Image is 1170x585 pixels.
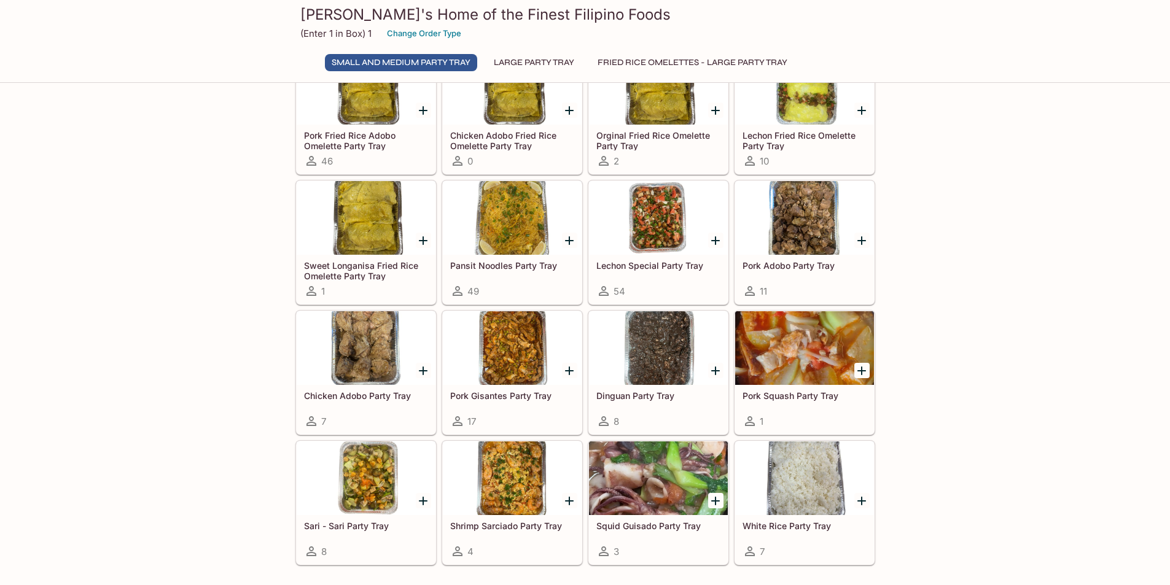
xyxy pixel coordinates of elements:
[450,390,574,401] h5: Pork Gisantes Party Tray
[467,416,476,427] span: 17
[297,441,435,515] div: Sari - Sari Party Tray
[735,441,875,565] a: White Rice Party Tray7
[708,493,723,508] button: Add Squid Guisado Party Tray
[300,5,870,24] h3: [PERSON_NAME]'s Home of the Finest Filipino Foods
[735,51,874,125] div: Lechon Fried Rice Omelette Party Tray
[760,416,763,427] span: 1
[300,28,372,39] p: (Enter 1 in Box) 1
[854,233,870,248] button: Add Pork Adobo Party Tray
[614,416,619,427] span: 8
[854,363,870,378] button: Add Pork Squash Party Tray
[296,180,436,304] a: Sweet Longanisa Fried Rice Omelette Party Tray1
[381,24,467,43] button: Change Order Type
[297,181,435,255] div: Sweet Longanisa Fried Rice Omelette Party Tray
[588,50,728,174] a: Orginal Fried Rice Omelette Party Tray2
[588,180,728,304] a: Lechon Special Party Tray54
[321,155,333,167] span: 46
[562,233,577,248] button: Add Pansit Noodles Party Tray
[589,181,728,255] div: Lechon Special Party Tray
[467,285,479,297] span: 49
[442,441,582,565] a: Shrimp Sarciado Party Tray4
[588,441,728,565] a: Squid Guisado Party Tray3
[591,54,794,71] button: Fried Rice Omelettes - Large Party Tray
[467,546,474,557] span: 4
[854,103,870,118] button: Add Lechon Fried Rice Omelette Party Tray
[614,546,619,557] span: 3
[562,103,577,118] button: Add Chicken Adobo Fried Rice Omelette Party Tray
[296,50,436,174] a: Pork Fried Rice Adobo Omelette Party Tray46
[297,51,435,125] div: Pork Fried Rice Adobo Omelette Party Tray
[589,441,728,515] div: Squid Guisado Party Tray
[708,103,723,118] button: Add Orginal Fried Rice Omelette Party Tray
[589,51,728,125] div: Orginal Fried Rice Omelette Party Tray
[467,155,473,167] span: 0
[614,155,619,167] span: 2
[596,130,720,150] h5: Orginal Fried Rice Omelette Party Tray
[596,260,720,271] h5: Lechon Special Party Tray
[760,285,767,297] span: 11
[321,285,325,297] span: 1
[297,311,435,385] div: Chicken Adobo Party Tray
[596,390,720,401] h5: Dinguan Party Tray
[304,390,428,401] h5: Chicken Adobo Party Tray
[735,311,874,385] div: Pork Squash Party Tray
[450,521,574,531] h5: Shrimp Sarciado Party Tray
[416,103,431,118] button: Add Pork Fried Rice Adobo Omelette Party Tray
[735,181,874,255] div: Pork Adobo Party Tray
[735,180,875,304] a: Pork Adobo Party Tray11
[443,181,582,255] div: Pansit Noodles Party Tray
[450,260,574,271] h5: Pansit Noodles Party Tray
[735,50,875,174] a: Lechon Fried Rice Omelette Party Tray10
[562,363,577,378] button: Add Pork Gisantes Party Tray
[588,311,728,435] a: Dinguan Party Tray8
[735,441,874,515] div: White Rice Party Tray
[416,363,431,378] button: Add Chicken Adobo Party Tray
[735,311,875,435] a: Pork Squash Party Tray1
[416,233,431,248] button: Add Sweet Longanisa Fried Rice Omelette Party Tray
[442,180,582,304] a: Pansit Noodles Party Tray49
[416,493,431,508] button: Add Sari - Sari Party Tray
[296,441,436,565] a: Sari - Sari Party Tray8
[321,546,327,557] span: 8
[321,416,326,427] span: 7
[325,54,477,71] button: Small and Medium Party Tray
[854,493,870,508] button: Add White Rice Party Tray
[487,54,581,71] button: Large Party Tray
[760,546,765,557] span: 7
[450,130,574,150] h5: Chicken Adobo Fried Rice Omelette Party Tray
[304,260,428,281] h5: Sweet Longanisa Fried Rice Omelette Party Tray
[443,311,582,385] div: Pork Gisantes Party Tray
[296,311,436,435] a: Chicken Adobo Party Tray7
[743,130,867,150] h5: Lechon Fried Rice Omelette Party Tray
[304,521,428,531] h5: Sari - Sari Party Tray
[743,521,867,531] h5: White Rice Party Tray
[708,363,723,378] button: Add Dinguan Party Tray
[562,493,577,508] button: Add Shrimp Sarciado Party Tray
[443,51,582,125] div: Chicken Adobo Fried Rice Omelette Party Tray
[589,311,728,385] div: Dinguan Party Tray
[442,311,582,435] a: Pork Gisantes Party Tray17
[596,521,720,531] h5: Squid Guisado Party Tray
[614,285,625,297] span: 54
[442,50,582,174] a: Chicken Adobo Fried Rice Omelette Party Tray0
[304,130,428,150] h5: Pork Fried Rice Adobo Omelette Party Tray
[443,441,582,515] div: Shrimp Sarciado Party Tray
[708,233,723,248] button: Add Lechon Special Party Tray
[760,155,769,167] span: 10
[743,390,867,401] h5: Pork Squash Party Tray
[743,260,867,271] h5: Pork Adobo Party Tray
